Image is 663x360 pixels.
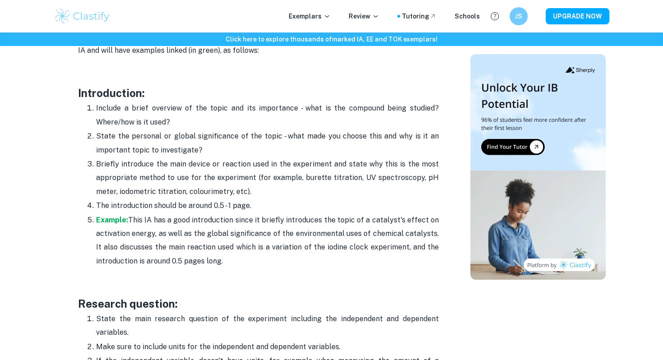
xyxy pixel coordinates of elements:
[96,216,128,224] a: Example:
[96,129,439,157] p: State the personal or global significance of the topic - what made you choose this and why is it ...
[402,11,437,21] a: Tutoring
[54,7,111,25] img: Clastify logo
[2,34,661,44] h6: Click here to explore thousands of marked IA, EE and TOK exemplars !
[78,85,439,101] h3: Introduction:
[487,9,502,24] button: Help and Feedback
[470,54,606,280] img: Thumbnail
[349,11,379,21] p: Review
[455,11,480,21] a: Schools
[289,11,331,21] p: Exemplars
[546,8,609,24] button: UPGRADE NOW
[96,213,439,268] p: This IA has a good introduction since it briefly introduces the topic of a catalyst's effect on a...
[96,199,439,212] p: The introduction should be around 0.5 - 1 page.
[96,340,439,354] p: Make sure to include units for the independent and dependent variables.
[96,102,439,129] p: Include a brief overview of the topic and its importance - what is the compound being studied? Wh...
[510,7,528,25] button: JS
[96,157,439,198] p: Briefly introduce the main device or reaction used in the experiment and state why this is the mo...
[78,295,439,312] h3: Research question:
[96,312,439,340] p: State the main research question of the experiment including the independent and dependent variab...
[514,11,524,21] h6: JS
